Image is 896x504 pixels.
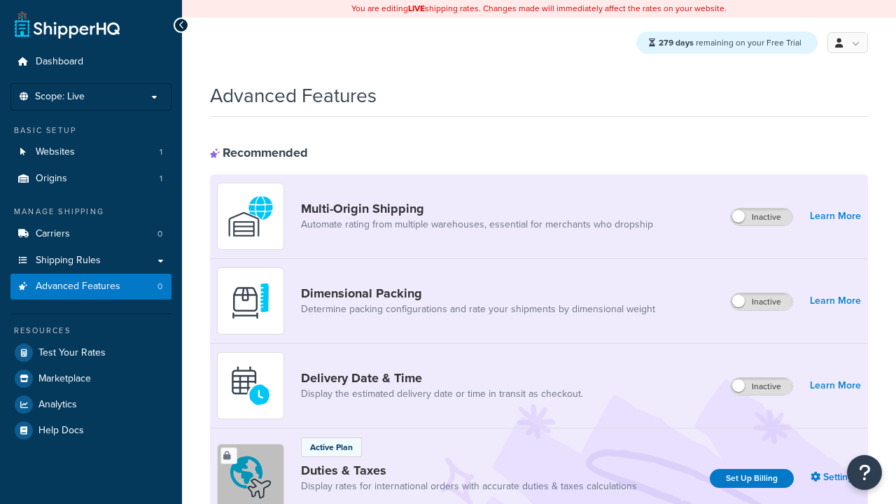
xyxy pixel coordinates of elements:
a: Display rates for international orders with accurate duties & taxes calculations [301,479,637,493]
div: Basic Setup [10,125,171,136]
li: Advanced Features [10,274,171,300]
a: Dashboard [10,49,171,75]
b: LIVE [408,2,425,15]
a: Advanced Features0 [10,274,171,300]
span: 0 [157,281,162,293]
a: Help Docs [10,418,171,443]
a: Determine packing configurations and rate your shipments by dimensional weight [301,302,655,316]
p: Active Plan [310,441,353,454]
span: Marketplace [38,373,91,385]
a: Set Up Billing [710,469,794,488]
a: Multi-Origin Shipping [301,201,653,216]
a: Learn More [810,376,861,395]
a: Dimensional Packing [301,286,655,301]
div: Recommended [210,145,308,160]
a: Duties & Taxes [301,463,637,478]
span: 1 [160,146,162,158]
h1: Advanced Features [210,82,377,109]
a: Websites1 [10,139,171,165]
span: 0 [157,228,162,240]
span: Advanced Features [36,281,120,293]
button: Open Resource Center [847,455,882,490]
a: Display the estimated delivery date or time in transit as checkout. [301,387,583,401]
a: Origins1 [10,166,171,192]
a: Settings [811,468,861,487]
a: Analytics [10,392,171,417]
li: Carriers [10,221,171,247]
li: Origins [10,166,171,192]
a: Carriers0 [10,221,171,247]
a: Automate rating from multiple warehouses, essential for merchants who dropship [301,218,653,232]
img: DTVBYsAAAAAASUVORK5CYII= [226,276,275,325]
span: 1 [160,173,162,185]
li: Websites [10,139,171,165]
div: Resources [10,325,171,337]
a: Learn More [810,206,861,226]
a: Learn More [810,291,861,311]
span: Dashboard [36,56,83,68]
div: Manage Shipping [10,206,171,218]
label: Inactive [731,378,792,395]
span: Websites [36,146,75,158]
a: Marketplace [10,366,171,391]
a: Delivery Date & Time [301,370,583,386]
a: Shipping Rules [10,248,171,274]
label: Inactive [731,293,792,310]
img: gfkeb5ejjkALwAAAABJRU5ErkJggg== [226,361,275,410]
img: WatD5o0RtDAAAAAElFTkSuQmCC [226,192,275,241]
span: Test Your Rates [38,347,106,359]
span: Origins [36,173,67,185]
span: Analytics [38,399,77,411]
label: Inactive [731,209,792,225]
span: Shipping Rules [36,255,101,267]
span: Scope: Live [35,91,85,103]
strong: 279 days [659,36,694,49]
span: Carriers [36,228,70,240]
span: remaining on your Free Trial [659,36,801,49]
a: Test Your Rates [10,340,171,365]
span: Help Docs [38,425,84,437]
